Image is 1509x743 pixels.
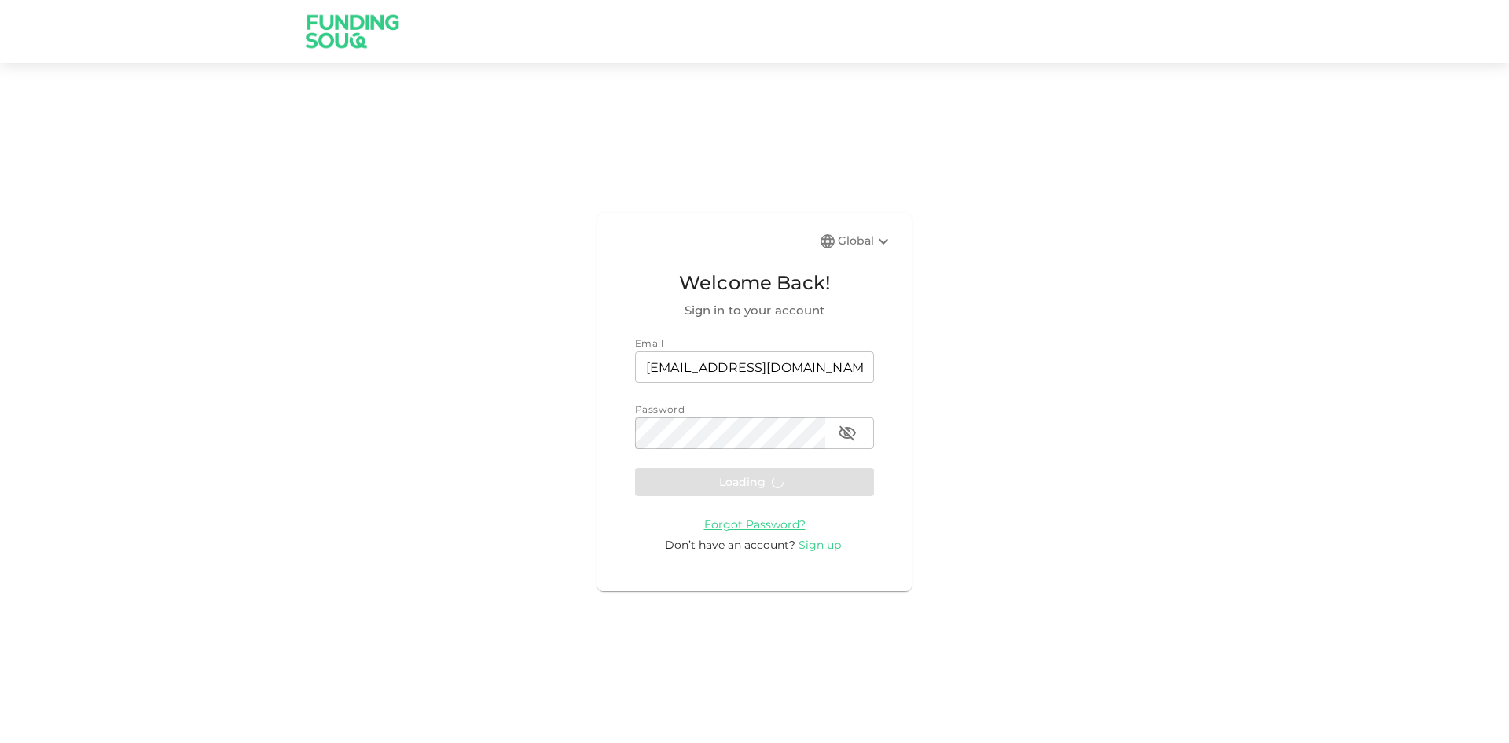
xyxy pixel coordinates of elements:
span: Forgot Password? [704,517,806,532]
span: Email [635,337,663,349]
span: Welcome Back! [635,268,874,298]
span: Password [635,403,685,415]
input: password [635,417,825,449]
input: email [635,351,874,383]
div: Global [838,232,893,251]
a: Forgot Password? [704,517,806,532]
span: Don’t have an account? [665,538,795,552]
span: Sign up [799,538,841,552]
span: Sign in to your account [635,301,874,320]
